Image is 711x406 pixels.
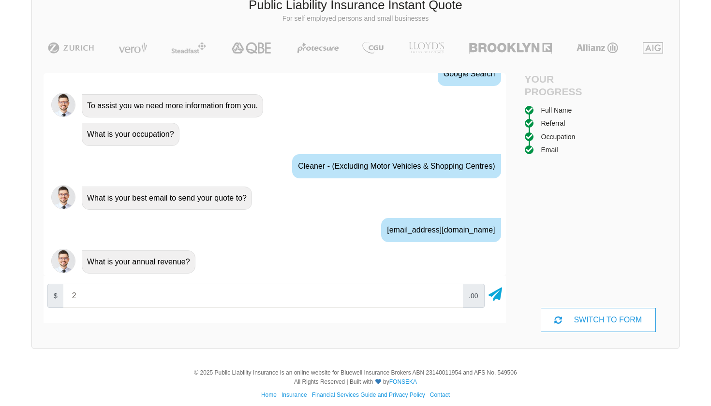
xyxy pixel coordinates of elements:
div: Google Search [438,62,501,86]
div: What is your best email to send your quote to? [82,187,252,210]
div: To assist you we need more information from you. [82,94,263,117]
img: Chatbot | PLI [51,185,75,209]
div: Cleaner - (excluding Motor Vehicles & Shopping Centres) [292,154,501,178]
img: Chatbot | PLI [51,249,75,273]
img: Brooklyn | Public Liability Insurance [465,42,556,54]
div: SWITCH TO FORM [541,308,656,332]
div: Email [541,145,558,155]
img: QBE | Public Liability Insurance [226,42,278,54]
a: FONSEKA [389,378,417,385]
img: AIG | Public Liability Insurance [639,42,667,54]
div: What is your occupation? [82,123,179,146]
div: What is your annual revenue? [82,250,195,274]
img: Zurich | Public Liability Insurance [44,42,98,54]
span: $ [47,284,64,308]
div: Occupation [541,131,576,142]
div: [EMAIL_ADDRESS][DOMAIN_NAME] [381,218,501,242]
a: Contact [430,391,450,398]
a: Insurance [281,391,307,398]
img: Protecsure | Public Liability Insurance [294,42,342,54]
a: Home [261,391,277,398]
span: .00 [462,284,484,308]
img: Allianz | Public Liability Insurance [572,42,623,54]
img: Vero | Public Liability Insurance [114,42,151,54]
img: CGU | Public Liability Insurance [358,42,387,54]
div: Referral [541,118,565,129]
p: For self employed persons and small businesses [39,14,672,24]
input: Your annual revenue [63,284,463,308]
img: LLOYD's | Public Liability Insurance [403,42,450,54]
a: Financial Services Guide and Privacy Policy [312,391,425,398]
h4: Your Progress [525,73,598,97]
div: Full Name [541,105,572,116]
img: Chatbot | PLI [51,93,75,117]
img: Steadfast | Public Liability Insurance [167,42,210,54]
